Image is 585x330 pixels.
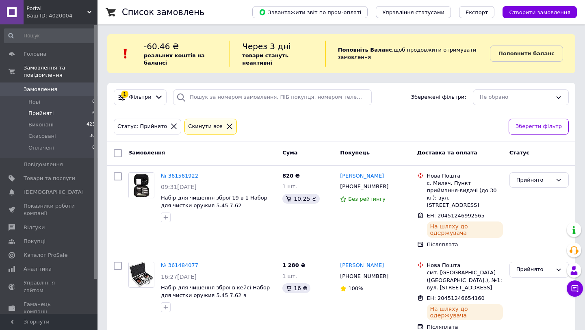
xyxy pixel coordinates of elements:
[24,50,46,58] span: Головна
[427,269,503,291] div: смт. [GEOGRAPHIC_DATA] ([GEOGRAPHIC_DATA].), №1: вул. [STREET_ADDRESS]
[144,41,179,51] span: -60.46 ₴
[119,48,132,60] img: :exclamation:
[498,50,555,56] b: Поповнити баланс
[24,301,75,315] span: Гаманець компанії
[376,6,451,18] button: Управління статусами
[4,28,96,43] input: Пошук
[282,273,297,279] span: 1 шт.
[411,93,466,101] span: Збережені фільтри:
[480,93,552,102] div: Не обрано
[516,176,552,185] div: Прийнято
[24,238,45,245] span: Покупці
[161,262,198,268] a: № 361484077
[28,98,40,106] span: Нові
[516,122,562,131] span: Зберегти фільтр
[427,304,503,320] div: На шляху до одержувача
[24,279,75,294] span: Управління сайтом
[28,121,54,128] span: Виконані
[516,265,552,274] div: Прийнято
[128,172,154,198] a: Фото товару
[92,98,95,106] span: 0
[26,5,87,12] span: Portal
[92,110,95,117] span: 6
[503,6,577,18] button: Створити замовлення
[161,184,197,190] span: 09:31[DATE]
[24,86,57,93] span: Замовлення
[282,150,297,156] span: Cума
[417,150,477,156] span: Доставка та оплата
[28,110,54,117] span: Прийняті
[338,47,392,53] b: Поповніть Баланс
[427,221,503,238] div: На шляху до одержувача
[24,202,75,217] span: Показники роботи компанії
[129,262,154,287] img: Фото товару
[427,180,503,209] div: с. Миляч, Пункт приймання-видачі (до 30 кг): вул. [STREET_ADDRESS]
[242,41,291,51] span: Через 3 дні
[509,119,569,135] button: Зберегти фільтр
[24,189,84,196] span: [DEMOGRAPHIC_DATA]
[282,173,300,179] span: 820 ₴
[338,181,390,192] div: [PHONE_NUMBER]
[161,195,267,208] a: Набір для чищення зброї 19 в 1 Набор для чистки оружия 5.45 7.62
[128,150,165,156] span: Замовлення
[122,7,204,17] h1: Список замовлень
[28,132,56,140] span: Скасовані
[89,132,95,140] span: 30
[24,161,63,168] span: Повідомлення
[509,150,530,156] span: Статус
[186,122,224,131] div: Cкинути все
[24,64,97,79] span: Замовлення та повідомлення
[427,172,503,180] div: Нова Пошта
[490,46,563,62] a: Поповнити баланс
[26,12,97,20] div: Ваш ID: 4020004
[129,173,154,198] img: Фото товару
[92,144,95,152] span: 0
[567,280,583,297] button: Чат з покупцем
[128,262,154,288] a: Фото товару
[161,274,197,280] span: 16:27[DATE]
[282,183,297,189] span: 1 шт.
[282,194,319,204] div: 10.25 ₴
[24,175,75,182] span: Товари та послуги
[24,224,45,231] span: Відгуки
[427,295,485,301] span: ЕН: 20451246654160
[427,262,503,269] div: Нова Пошта
[494,9,577,15] a: Створити замовлення
[427,213,485,219] span: ЕН: 20451246992565
[348,196,386,202] span: Без рейтингу
[161,284,270,306] a: Набір для чищення зброї в кейсі Набор для чистки оружия 5.45 7.62 в [GEOGRAPHIC_DATA]
[382,9,444,15] span: Управління статусами
[129,93,152,101] span: Фільтри
[24,252,67,259] span: Каталог ProSale
[121,91,128,98] div: 1
[282,283,310,293] div: 16 ₴
[338,271,390,282] div: [PHONE_NUMBER]
[252,6,368,18] button: Завантажити звіт по пром-оплаті
[28,144,54,152] span: Оплачені
[509,9,570,15] span: Створити замовлення
[282,262,305,268] span: 1 280 ₴
[87,121,95,128] span: 423
[340,172,384,180] a: [PERSON_NAME]
[427,241,503,248] div: Післяплата
[116,122,169,131] div: Статус: Прийнято
[161,173,198,179] a: № 361561922
[173,89,372,105] input: Пошук за номером замовлення, ПІБ покупця, номером телефону, Email, номером накладної
[242,52,288,66] b: товари стануть неактивні
[340,150,370,156] span: Покупець
[325,41,490,67] div: , щоб продовжити отримувати замовлення
[144,52,205,66] b: реальних коштів на балансі
[259,9,361,16] span: Завантажити звіт по пром-оплаті
[459,6,495,18] button: Експорт
[24,265,52,273] span: Аналітика
[348,285,363,291] span: 100%
[340,262,384,269] a: [PERSON_NAME]
[466,9,488,15] span: Експорт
